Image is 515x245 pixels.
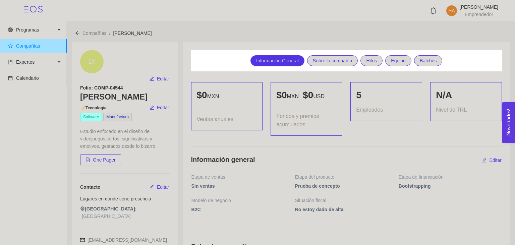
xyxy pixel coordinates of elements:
span: Editar [157,104,169,111]
span: Empleados [356,106,383,114]
h3: [PERSON_NAME] [80,91,170,102]
span: mail [80,238,85,242]
span: MXN [207,94,219,99]
span: Equipo [391,56,406,66]
span: MXN [287,94,299,99]
span: environment [80,206,85,211]
span: edit [482,158,487,163]
span: Editar [157,183,169,191]
a: Batches [414,55,443,66]
button: editEditar [149,102,170,113]
span: Contacto [80,184,101,190]
span: Lugares en donde tiene presencia [80,196,151,201]
a: Sobre la compañía [307,55,358,66]
p: $ 0 [197,88,257,103]
span: Tecnología [80,106,106,110]
button: Open Feedback Widget [502,102,515,143]
div: Estudio enfocado en el diseño de videojuegos cortos, significativos y emotivos, gestados desde lo... [80,128,170,150]
span: Emprendedor [465,12,493,17]
span: Calendario [16,75,39,81]
span: [GEOGRAPHIC_DATA] [82,212,131,220]
span: [PERSON_NAME] [460,4,498,10]
span: Hitos [366,56,377,66]
span: [GEOGRAPHIC_DATA]: [80,205,136,212]
span: Compañías [16,43,40,49]
span: api [81,106,85,110]
button: file-pdfOne Pager [80,155,121,165]
span: Expertos [16,59,35,65]
button: editEditar [149,182,170,192]
span: Información General [256,56,299,66]
span: Manufactura [103,113,132,121]
span: Ventas anuales [197,115,233,123]
span: edit [150,105,154,111]
a: Información General [250,55,304,66]
span: [PERSON_NAME] [113,30,152,36]
span: file-pdf [85,158,90,163]
div: N/A [436,88,496,103]
span: Sin ventas [191,182,294,195]
span: USD [313,94,325,99]
span: B2C [191,206,294,219]
span: Bootstrapping [399,182,502,195]
span: Compañías [82,30,107,36]
div: 5 [356,88,416,103]
span: [EMAIL_ADDRESS][DOMAIN_NAME] [80,237,167,243]
span: star [8,44,13,48]
span: bell [430,7,437,14]
button: editEditar [149,73,170,84]
span: Sobre la compañía [313,56,352,66]
span: Batches [420,56,437,66]
button: editEditar [481,155,502,166]
span: Nivel de TRL [436,106,467,114]
span: Modelo de negocio [191,197,234,204]
span: Software [80,113,102,121]
span: edit [150,76,154,82]
p: $ 0 $ 0 [276,88,337,103]
span: / [109,30,111,36]
span: Etapa de ventas [191,173,229,181]
span: Fondos y premios acumulados [276,112,337,129]
span: edit [150,185,154,190]
span: Situación fiscal [295,197,330,204]
span: Prueba de concepto [295,182,398,195]
span: calendar [8,76,13,80]
span: Programas [16,27,39,33]
span: LY [89,50,96,73]
span: arrow-left [75,31,80,36]
span: global [8,27,13,32]
a: Equipo [385,55,411,66]
span: HA [448,5,455,16]
strong: Folio: COMP-04544 [80,85,123,90]
a: Hitos [360,55,383,66]
span: Etapa del producto [295,173,338,181]
span: book [8,60,13,64]
span: Editar [157,75,169,82]
span: Editar [489,157,502,164]
span: No estoy dado de alta [295,206,502,219]
h4: Información general [191,155,255,164]
span: Etapa de financiación [399,173,447,181]
span: One Pager [93,156,116,164]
